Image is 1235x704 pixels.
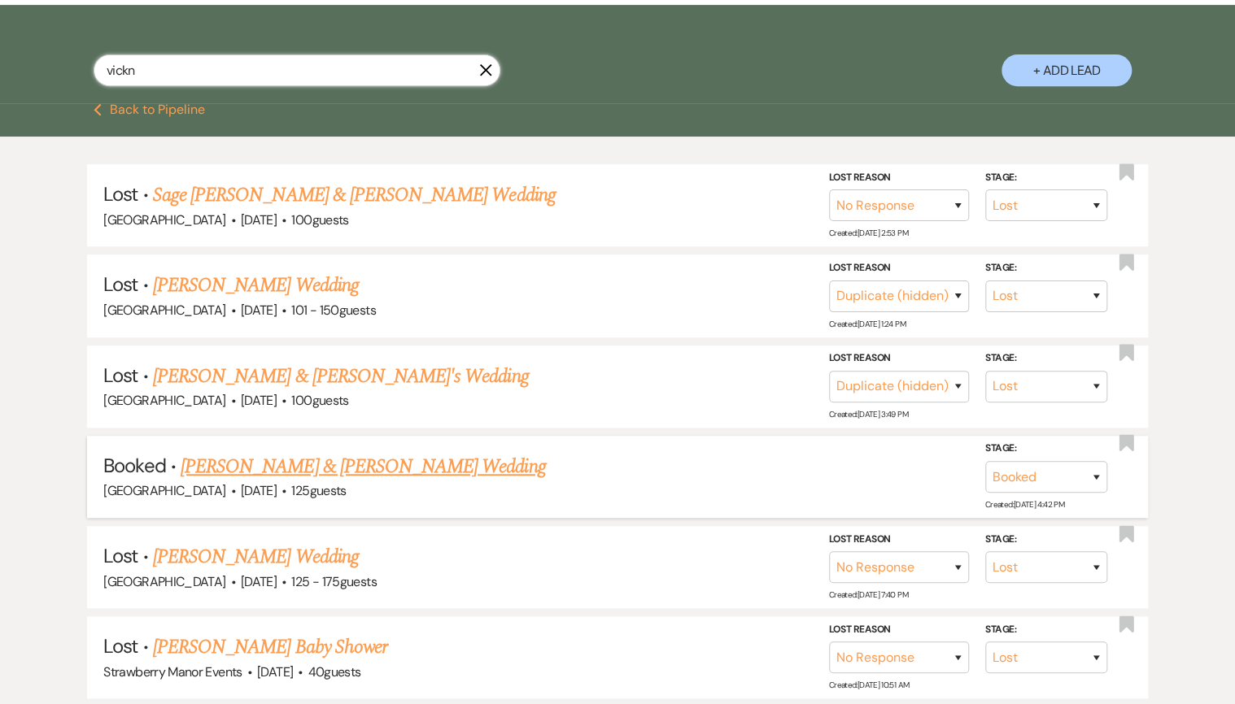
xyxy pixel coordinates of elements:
a: [PERSON_NAME] Wedding [153,542,359,571]
button: Back to Pipeline [94,103,205,116]
span: Lost [103,272,137,297]
a: [PERSON_NAME] Baby Shower [153,632,387,662]
span: Created: [DATE] 4:42 PM [985,499,1064,510]
label: Lost Reason [829,350,969,367]
span: Created: [DATE] 2:53 PM [829,228,908,238]
span: 101 - 150 guests [291,302,375,319]
span: [GEOGRAPHIC_DATA] [103,482,225,499]
a: Sage [PERSON_NAME] & [PERSON_NAME] Wedding [153,180,556,210]
span: [GEOGRAPHIC_DATA] [103,573,225,590]
span: [GEOGRAPHIC_DATA] [103,302,225,319]
label: Lost Reason [829,531,969,549]
span: 100 guests [291,211,348,228]
span: Lost [103,363,137,388]
input: Search by name, event date, email address or phone number [94,54,500,86]
label: Lost Reason [829,169,969,187]
span: [GEOGRAPHIC_DATA] [103,211,225,228]
span: Strawberry Manor Events [103,663,242,680]
span: 125 guests [291,482,346,499]
label: Stage: [985,531,1107,549]
span: 40 guests [308,663,361,680]
span: Created: [DATE] 7:40 PM [829,589,908,600]
label: Stage: [985,350,1107,367]
span: Created: [DATE] 3:49 PM [829,409,908,419]
span: Lost [103,543,137,568]
a: [PERSON_NAME] Wedding [153,271,359,300]
span: Booked [103,453,165,478]
label: Lost Reason [829,621,969,639]
span: [GEOGRAPHIC_DATA] [103,392,225,409]
span: Lost [103,633,137,658]
span: [DATE] [241,302,277,319]
span: 125 - 175 guests [291,573,376,590]
span: Created: [DATE] 10:51 AM [829,680,909,690]
span: [DATE] [257,663,293,680]
span: [DATE] [241,211,277,228]
label: Stage: [985,259,1107,277]
span: 100 guests [291,392,348,409]
span: [DATE] [241,482,277,499]
a: [PERSON_NAME] & [PERSON_NAME]'s Wedding [153,362,529,391]
span: [DATE] [241,573,277,590]
a: [PERSON_NAME] & [PERSON_NAME] Wedding [181,452,545,481]
label: Stage: [985,169,1107,187]
label: Lost Reason [829,259,969,277]
span: [DATE] [241,392,277,409]
label: Stage: [985,440,1107,458]
button: + Add Lead [1002,54,1132,86]
label: Stage: [985,621,1107,639]
span: Created: [DATE] 1:24 PM [829,319,906,329]
span: Lost [103,181,137,206]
